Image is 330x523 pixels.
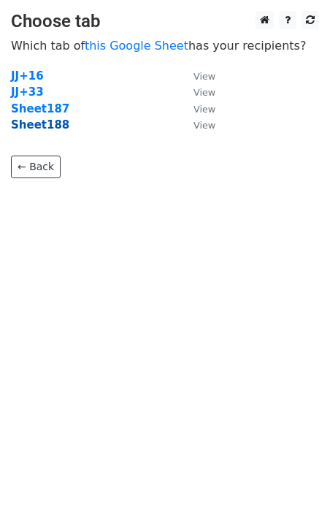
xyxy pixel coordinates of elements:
a: this Google Sheet [85,39,188,53]
a: View [179,85,215,99]
a: JJ+33 [11,85,44,99]
small: View [193,104,215,115]
small: View [193,120,215,131]
p: Which tab of has your recipients? [11,38,319,53]
small: View [193,71,215,82]
iframe: Chat Widget [257,453,330,523]
a: JJ+16 [11,69,44,83]
a: View [179,102,215,115]
a: ← Back [11,156,61,178]
small: View [193,87,215,98]
a: View [179,69,215,83]
a: Sheet187 [11,102,69,115]
a: Sheet188 [11,118,69,131]
a: View [179,118,215,131]
h3: Choose tab [11,11,319,32]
